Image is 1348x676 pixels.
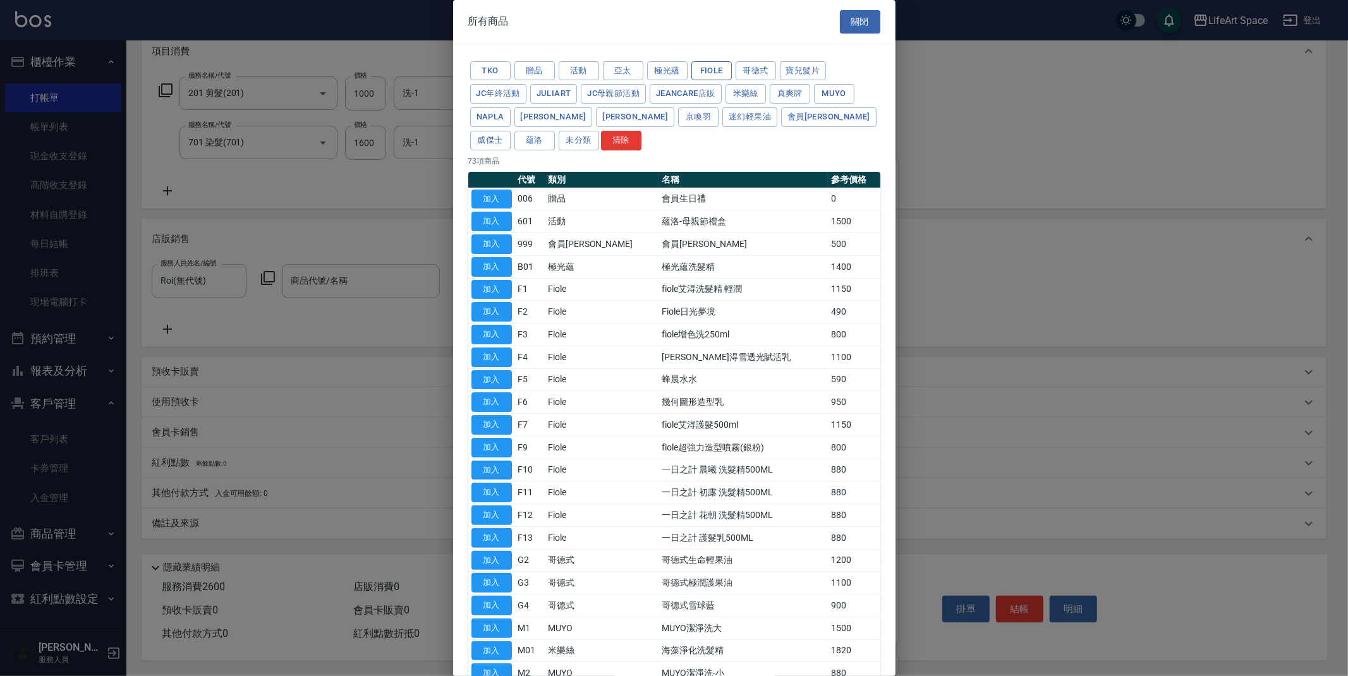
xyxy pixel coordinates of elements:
td: 1200 [828,549,880,572]
td: 1400 [828,255,880,278]
td: MUYO潔淨洗大 [659,617,828,639]
button: Napla [470,107,511,127]
td: 哥德式 [545,572,659,595]
td: 590 [828,368,880,391]
td: 哥德式雪球藍 [659,595,828,617]
button: MUYO [814,84,854,104]
td: F3 [515,323,545,346]
button: 極光蘊 [647,61,688,81]
td: 一日之計 初露 洗髮精500ML [659,481,828,504]
button: 加入 [471,302,512,322]
td: F1 [515,278,545,301]
th: 參考價格 [828,172,880,188]
td: 哥德式極潤護果油 [659,572,828,595]
td: Fiole [545,391,659,414]
td: MUYO [545,617,659,639]
button: 加入 [471,505,512,525]
td: 900 [828,595,880,617]
td: Fiole [545,278,659,301]
button: 清除 [601,131,641,150]
td: 哥德式生命輕果油 [659,549,828,572]
button: JeanCare店販 [650,84,722,104]
td: 會員[PERSON_NAME] [545,233,659,256]
td: F4 [515,346,545,368]
td: 一日之計 晨曦 洗髮精500ML [659,459,828,481]
td: 999 [515,233,545,256]
button: 未分類 [559,131,599,150]
button: Tko [470,61,511,81]
td: 950 [828,391,880,414]
td: fiole超強力造型噴霧(銀粉) [659,436,828,459]
td: 800 [828,436,880,459]
th: 名稱 [659,172,828,188]
button: 加入 [471,483,512,502]
td: 601 [515,210,545,233]
button: 真爽牌 [770,84,810,104]
button: 會員[PERSON_NAME] [781,107,877,127]
button: 寶兒髮片 [780,61,827,81]
td: 蜂晨水水 [659,368,828,391]
button: 加入 [471,573,512,593]
button: 加入 [471,234,512,254]
th: 代號 [515,172,545,188]
td: 海藻淨化洗髮精 [659,639,828,662]
td: fiole艾淂護髮500ml [659,414,828,437]
td: 一日之計 護髮乳500ML [659,526,828,549]
button: 加入 [471,415,512,435]
button: [PERSON_NAME] [596,107,674,127]
td: Fiole [545,436,659,459]
th: 類別 [545,172,659,188]
td: 哥德式 [545,595,659,617]
button: Fiole [691,61,732,81]
td: Fiole [545,526,659,549]
td: 米樂絲 [545,639,659,662]
td: F11 [515,481,545,504]
td: 0 [828,188,880,210]
td: 490 [828,301,880,323]
button: 關閉 [840,10,880,33]
td: F9 [515,436,545,459]
td: fiole艾淂洗髮精 輕潤 [659,278,828,301]
td: 880 [828,481,880,504]
td: F13 [515,526,545,549]
button: 加入 [471,596,512,615]
button: JC母親節活動 [581,84,646,104]
button: 哥德式 [736,61,776,81]
button: 蘊洛 [514,131,555,150]
p: 73 項商品 [468,155,880,167]
button: 加入 [471,551,512,570]
button: 加入 [471,190,512,209]
td: G2 [515,549,545,572]
td: 活動 [545,210,659,233]
button: 贈品 [514,61,555,81]
td: B01 [515,255,545,278]
td: 1150 [828,278,880,301]
button: 京喚羽 [678,107,719,127]
td: 880 [828,459,880,481]
button: 米樂絲 [726,84,766,104]
td: Fiole [545,481,659,504]
td: F12 [515,504,545,527]
td: 一日之計 花朝 洗髮精500ML [659,504,828,527]
td: 極光蘊 [545,255,659,278]
td: 極光蘊洗髮精 [659,255,828,278]
td: F7 [515,414,545,437]
td: Fiole [545,459,659,481]
td: 006 [515,188,545,210]
button: JuliArt [530,84,578,104]
td: 1150 [828,414,880,437]
td: M1 [515,617,545,639]
td: F2 [515,301,545,323]
button: 加入 [471,392,512,412]
button: 活動 [559,61,599,81]
td: 幾何圖形造型乳 [659,391,828,414]
td: 1100 [828,572,880,595]
button: 威傑士 [470,131,511,150]
td: Fiole [545,368,659,391]
td: G3 [515,572,545,595]
td: Fiole [545,346,659,368]
td: Fiole [545,323,659,346]
button: JC年終活動 [470,84,526,104]
td: 1820 [828,639,880,662]
td: Fiole日光夢境 [659,301,828,323]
